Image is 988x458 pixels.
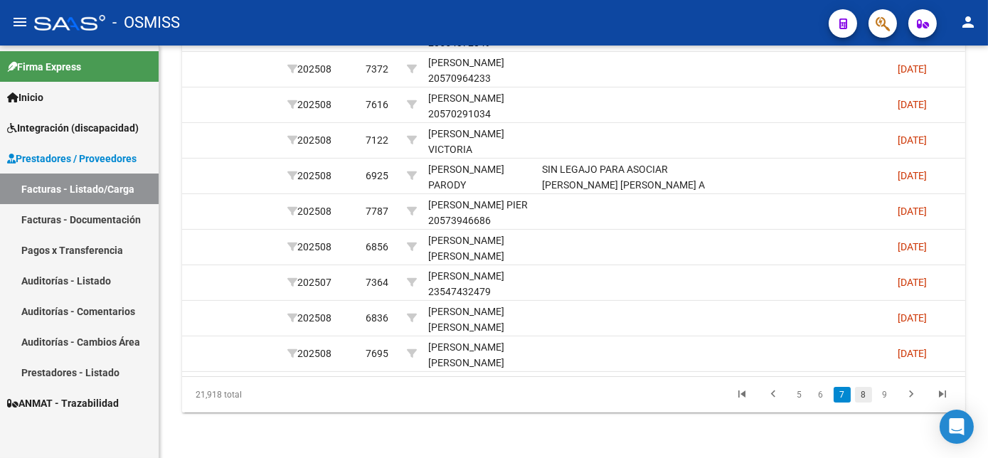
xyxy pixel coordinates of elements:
div: 21,918 total [182,377,336,412]
a: go to first page [728,387,755,403]
span: 202508 [287,206,331,217]
a: go to last page [929,387,956,403]
span: 202508 [287,312,331,324]
li: page 7 [832,383,853,407]
span: SIN LEGAJO PARA ASOCIAR [PERSON_NAME] [PERSON_NAME] A SAAS [DATE] [542,164,705,208]
span: 202508 [287,134,331,146]
div: 7122 [366,132,388,149]
div: 7372 [366,61,388,78]
li: page 6 [810,383,832,407]
span: 202508 [287,170,331,181]
span: [DATE] [898,170,927,181]
span: 202508 [287,241,331,252]
span: [DATE] [898,63,927,75]
div: 7787 [366,203,388,220]
li: page 9 [874,383,896,407]
div: 7695 [366,346,388,362]
span: [DATE] [898,99,927,110]
div: [PERSON_NAME] 20570964233 [428,55,531,87]
div: [PERSON_NAME] 20570291034 [428,90,531,123]
a: go to previous page [760,387,787,403]
a: 5 [791,387,808,403]
span: 202508 [287,63,331,75]
div: [PERSON_NAME] PIER 20573946686 [428,197,531,230]
div: 7364 [366,275,388,291]
a: go to next page [898,387,925,403]
span: [DATE] [898,241,927,252]
a: 8 [855,387,872,403]
div: Open Intercom Messenger [940,410,974,444]
div: [PERSON_NAME] 23547432479 [428,268,531,301]
div: [PERSON_NAME] [PERSON_NAME] 20576657871 [428,339,531,388]
span: [DATE] [898,206,927,217]
li: page 8 [853,383,874,407]
a: 6 [812,387,829,403]
div: [PERSON_NAME] PARODY [PERSON_NAME] 20587951313 [428,161,531,226]
span: [DATE] [898,277,927,288]
div: 6856 [366,239,388,255]
span: 202507 [287,277,331,288]
span: [DATE] [898,134,927,146]
div: 6925 [366,168,388,184]
a: 7 [834,387,851,403]
span: Integración (discapacidad) [7,120,139,136]
span: Inicio [7,90,43,105]
span: 202508 [287,99,331,110]
span: - OSMISS [112,7,180,38]
div: 6836 [366,310,388,326]
div: [PERSON_NAME] [PERSON_NAME] 27542134971 [428,233,531,281]
span: [DATE] [898,348,927,359]
li: page 5 [789,383,810,407]
mat-icon: person [960,14,977,31]
span: [DATE] [898,312,927,324]
mat-icon: menu [11,14,28,31]
span: Firma Express [7,59,81,75]
span: ANMAT - Trazabilidad [7,395,119,411]
div: 7616 [366,97,388,113]
div: [PERSON_NAME] VICTORIA 27567270632 [428,126,531,174]
a: 9 [876,387,893,403]
span: Prestadores / Proveedores [7,151,137,166]
div: [PERSON_NAME] [PERSON_NAME] 27533813890 [428,304,531,352]
span: 202508 [287,348,331,359]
